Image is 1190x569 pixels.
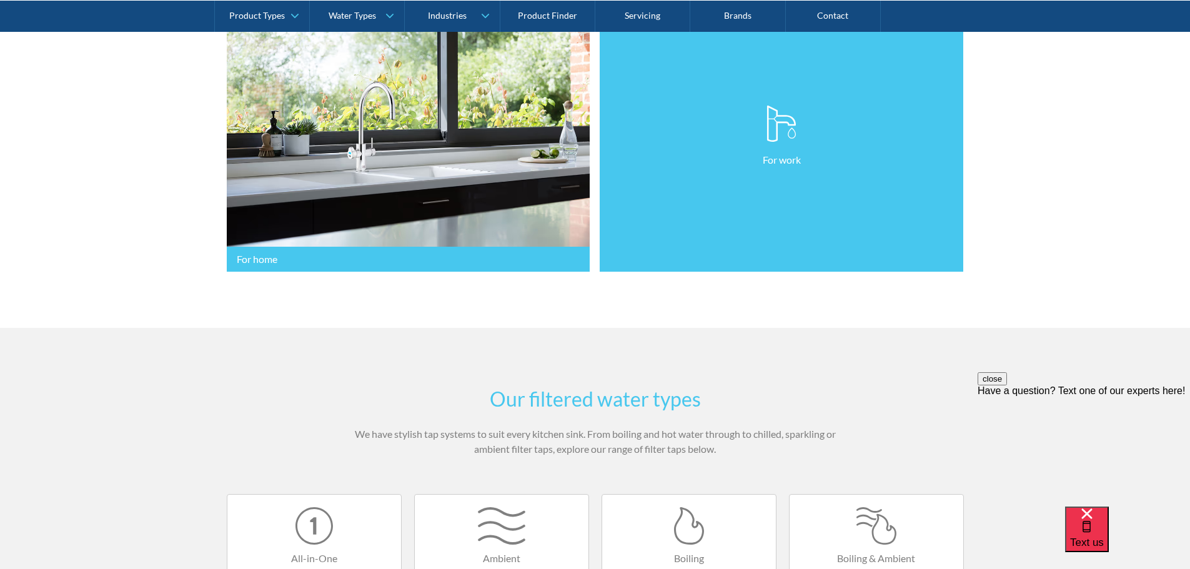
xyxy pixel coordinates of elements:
h2: Our filtered water types [352,384,839,414]
h4: Ambient [427,551,576,566]
div: Water Types [329,10,376,21]
h4: Boiling [615,551,763,566]
p: We have stylish tap systems to suit every kitchen sink. From boiling and hot water through to chi... [352,427,839,457]
p: For work [763,152,801,167]
h4: Boiling & Ambient [802,551,951,566]
a: For work [600,1,963,272]
iframe: podium webchat widget bubble [1065,507,1190,569]
div: Industries [428,10,467,21]
div: Product Types [229,10,285,21]
iframe: podium webchat widget prompt [978,372,1190,522]
h4: All-in-One [240,551,389,566]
